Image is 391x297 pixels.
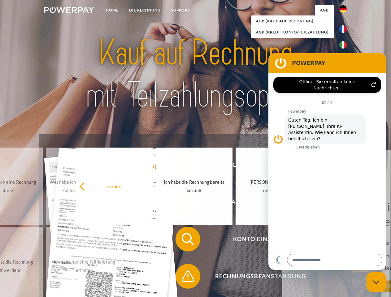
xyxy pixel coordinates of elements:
a: agb [315,5,334,16]
a: Home [101,5,124,16]
iframe: Schaltfläche zum Öffnen des Messaging-Fensters; Konversation läuft [366,272,386,292]
a: Was habe ich noch offen, ist meine Zahlung eingegangen? [46,148,123,225]
a: DIE RECHNUNG [124,5,166,16]
img: fr [339,25,347,33]
img: title-powerpay_de.svg [59,30,332,118]
a: SUPPORT [166,5,195,16]
img: de [339,5,347,13]
button: Rechnungsbeanstandung [176,264,337,289]
button: Konto einsehen [176,227,337,252]
a: AGB (Kreditkonto/Teilzahlung) [251,27,334,38]
img: qb_search.svg [180,231,196,247]
img: it [339,41,347,49]
span: Rechnungsbeanstandung [185,264,336,289]
div: Ich habe die Rechnung bereits bezahlt [159,178,229,195]
a: AGB (Kauf auf Rechnung) [251,15,334,27]
img: qb_warning.svg [180,269,196,284]
div: Ich habe nur eine Teillieferung erhalten [50,258,119,274]
img: logo-powerpay-white.svg [44,7,94,13]
iframe: Messaging-Fenster [268,53,386,270]
div: zurück [79,182,149,190]
span: Konto einsehen [185,227,336,252]
div: [PERSON_NAME] wurde retourniert [239,178,309,195]
div: Was habe ich noch offen, ist meine Zahlung eingegangen? [50,178,119,195]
